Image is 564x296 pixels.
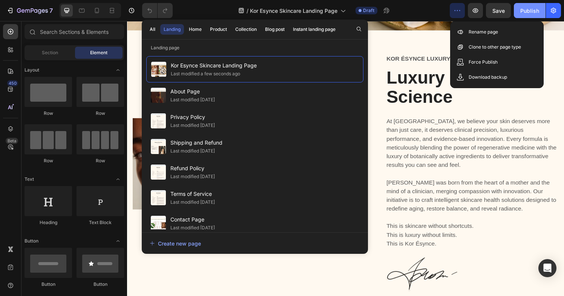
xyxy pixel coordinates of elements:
[150,26,155,33] div: All
[127,21,564,296] iframe: Design area
[25,176,34,183] span: Text
[268,154,446,199] p: [PERSON_NAME] was born from the heart of a mother and the mind of a clinician, merging compassion...
[268,99,446,154] p: At [GEOGRAPHIC_DATA], we believe your skin deserves more than just care, it deserves clinical pre...
[492,8,505,14] span: Save
[469,73,507,81] p: Download backup
[77,110,124,117] div: Row
[25,238,38,244] span: Button
[520,7,539,15] div: Publish
[232,24,260,35] button: Collection
[247,7,248,15] span: /
[7,80,18,86] div: 450
[170,138,222,147] span: Shipping and Refund
[90,49,107,56] span: Element
[150,240,201,247] div: Create new page
[77,219,124,226] div: Text Block
[268,245,343,281] img: gempages_581701927704724212-a4c34631-573f-4c6c-ae7d-fa3532f799d3.png
[112,173,124,185] span: Toggle open
[3,3,56,18] button: 7
[293,26,336,33] div: Instant landing page
[25,110,72,117] div: Row
[149,236,360,251] button: Create new page
[170,173,215,180] div: Last modified [DATE]
[268,49,417,88] span: Luxury Rooted in Science
[290,24,339,35] button: Instant landing page
[164,26,181,33] div: Landing
[142,3,173,18] div: Undo/Redo
[210,26,227,33] div: Product
[171,61,257,70] span: Kor Esynce Skincare Landing Page
[170,96,215,104] div: Last modified [DATE]
[268,35,446,43] p: Kor Ésynce Luxury skincare
[469,43,521,51] p: Clone to other page type
[25,219,72,226] div: Heading
[469,28,498,36] p: Rename page
[25,157,72,164] div: Row
[160,24,184,35] button: Landing
[170,147,215,155] div: Last modified [DATE]
[6,138,18,144] div: Beta
[265,26,285,33] div: Blog post
[170,224,215,232] div: Last modified [DATE]
[171,70,240,78] div: Last modified a few seconds ago
[189,26,202,33] div: Home
[112,64,124,76] span: Toggle open
[185,24,205,35] button: Home
[363,7,374,14] span: Draft
[262,24,288,35] button: Blog post
[170,198,215,206] div: Last modified [DATE]
[25,67,39,73] span: Layout
[207,24,230,35] button: Product
[170,189,215,198] span: Terms of Service
[170,87,215,96] span: About Page
[25,24,124,39] input: Search Sections & Elements
[77,281,124,288] div: Button
[77,157,124,164] div: Row
[142,44,368,52] p: Landing page
[250,7,337,15] span: Kor Esynce Skincare Landing Page
[170,122,215,129] div: Last modified [DATE]
[170,113,215,122] span: Privacy Policy
[49,6,53,15] p: 7
[170,215,215,224] span: Contact Page
[25,281,72,288] div: Button
[42,49,58,56] span: Section
[112,235,124,247] span: Toggle open
[514,3,546,18] button: Publish
[268,208,446,235] p: This is skincare without shortcuts. This is luxury without limits. This is Kor Ésynce.
[538,259,556,277] div: Open Intercom Messenger
[146,24,159,35] button: All
[486,3,511,18] button: Save
[170,164,215,173] span: Refund Policy
[469,58,498,66] p: Force Publish
[235,26,257,33] div: Collection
